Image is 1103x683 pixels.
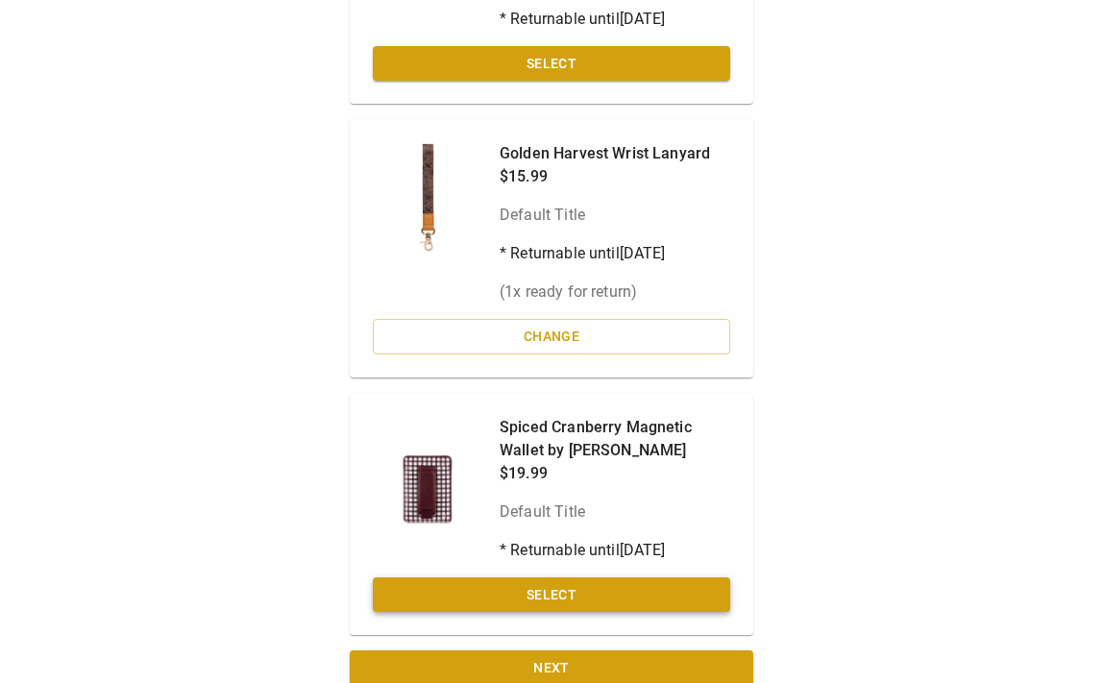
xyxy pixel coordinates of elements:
p: $15.99 [500,165,710,188]
p: Spiced Cranberry Magnetic Wallet by [PERSON_NAME] [500,416,730,462]
p: ( 1 x ready for return) [500,281,710,304]
p: $19.99 [500,462,730,485]
button: Select [373,46,730,82]
button: Select [373,577,730,613]
p: * Returnable until [DATE] [500,539,730,562]
p: Golden Harvest Wrist Lanyard [500,142,710,165]
p: Default Title [500,500,730,524]
p: * Returnable until [DATE] [500,242,710,265]
button: Change [373,319,730,354]
p: Default Title [500,204,710,227]
p: * Returnable until [DATE] [500,8,730,31]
